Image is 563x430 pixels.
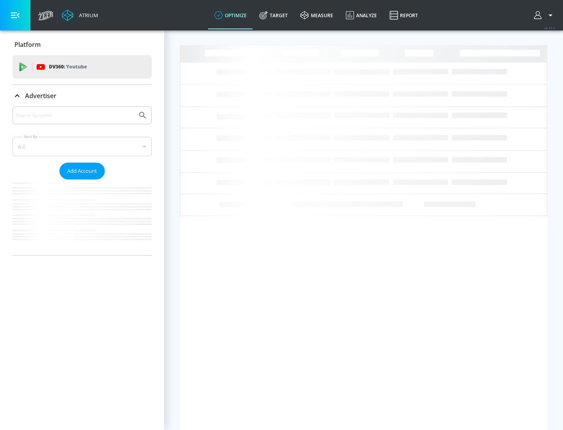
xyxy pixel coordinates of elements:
div: A-Z [13,137,152,156]
span: Add Account [67,167,97,176]
div: Advertiser [13,85,152,107]
div: DV360: Youtube [13,55,152,79]
div: Platform [13,34,152,56]
a: Atrium [62,9,98,21]
p: DV360: [49,63,87,71]
p: Platform [14,40,41,49]
a: Analyze [339,1,383,29]
p: Advertiser [25,91,56,100]
a: Report [383,1,424,29]
p: Youtube [66,63,87,71]
a: optimize [208,1,253,29]
button: Add Account [59,163,105,179]
span: v 4.32.0 [544,26,555,30]
a: measure [294,1,339,29]
input: Search by name [16,110,134,120]
div: Atrium [76,12,98,19]
nav: list of Advertiser [13,179,152,255]
label: Sort By [22,134,39,139]
div: Advertiser [13,106,152,255]
a: Target [253,1,294,29]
